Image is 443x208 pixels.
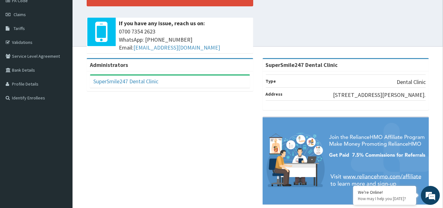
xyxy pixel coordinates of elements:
b: If you have any issue, reach us on: [119,20,205,27]
span: Claims [14,12,26,17]
strong: SuperSmile247 Dental Clinic [266,61,338,68]
img: provider-team-banner.png [263,117,429,205]
p: How may I help you today? [358,196,411,201]
a: [EMAIL_ADDRESS][DOMAIN_NAME] [133,44,220,51]
b: Type [266,78,276,84]
a: SuperSmile247 Dental Clinic [93,78,158,85]
div: We're Online! [358,189,411,195]
p: Dental Clinic [397,78,426,86]
b: Administrators [90,61,128,68]
p: [STREET_ADDRESS][PERSON_NAME]. [333,91,426,99]
b: Address [266,91,283,97]
span: Tariffs [14,26,25,31]
span: 0700 7354 2623 WhatsApp: [PHONE_NUMBER] Email: [119,27,250,52]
